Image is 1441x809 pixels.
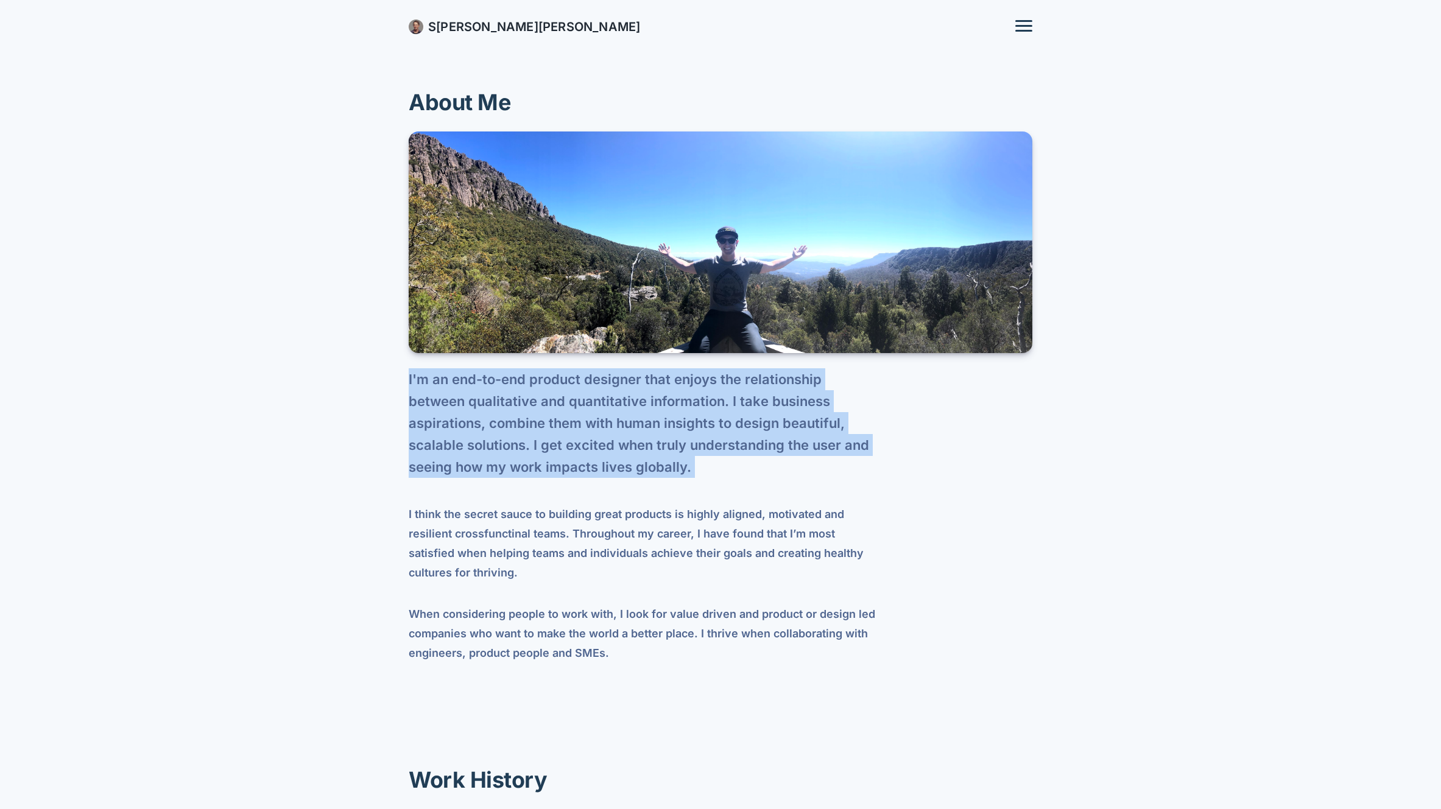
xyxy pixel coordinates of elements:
[409,131,1032,353] img: Flowers
[1015,20,1032,33] button: website menu
[409,604,876,663] p: When considering people to work with, I look for value driven and product or design led companies...
[409,505,876,583] p: I think the secret sauce to building great products is highly aligned, motivated and resilient cr...
[409,88,957,117] h1: About Me
[428,20,640,34] a: S[PERSON_NAME][PERSON_NAME]
[409,368,876,478] p: I'm an end-to-end product designer that enjoys the relationship between qualitative and quantitat...
[409,19,423,34] img: avatar-shaun.jpg
[436,19,538,34] span: [PERSON_NAME]
[428,19,640,34] span: S [PERSON_NAME]
[409,765,957,794] h1: Work History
